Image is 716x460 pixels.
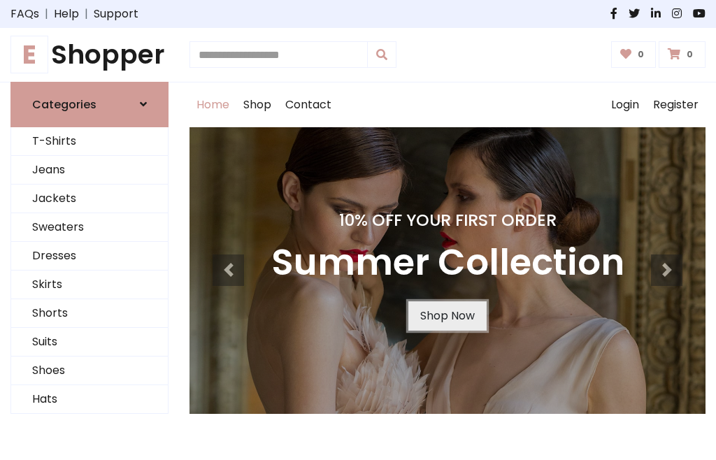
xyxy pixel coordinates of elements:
span: 0 [683,48,696,61]
a: Sweaters [11,213,168,242]
a: EShopper [10,39,169,71]
a: Jeans [11,156,168,185]
a: Skirts [11,271,168,299]
span: | [79,6,94,22]
h4: 10% Off Your First Order [271,210,624,230]
h3: Summer Collection [271,241,624,285]
a: Shop [236,82,278,127]
a: Register [646,82,706,127]
a: Suits [11,328,168,357]
h1: Shopper [10,39,169,71]
a: Login [604,82,646,127]
h6: Categories [32,98,96,111]
a: Contact [278,82,338,127]
a: 0 [659,41,706,68]
a: Hats [11,385,168,414]
a: Shop Now [408,301,487,331]
span: | [39,6,54,22]
a: Shoes [11,357,168,385]
a: Categories [10,82,169,127]
a: Home [189,82,236,127]
span: 0 [634,48,647,61]
a: 0 [611,41,657,68]
a: Support [94,6,138,22]
a: T-Shirts [11,127,168,156]
span: E [10,36,48,73]
a: Dresses [11,242,168,271]
a: Shorts [11,299,168,328]
a: Jackets [11,185,168,213]
a: Help [54,6,79,22]
a: FAQs [10,6,39,22]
